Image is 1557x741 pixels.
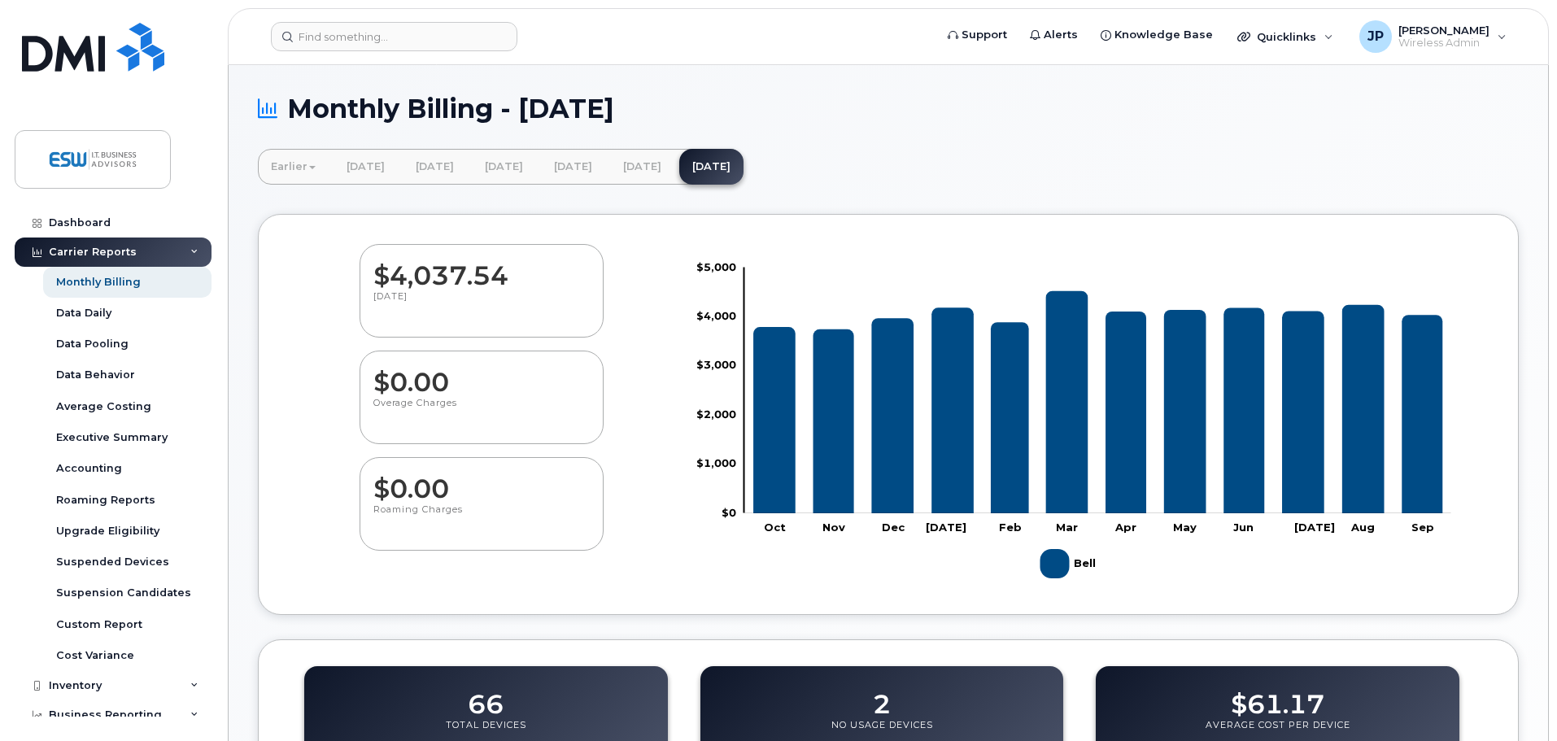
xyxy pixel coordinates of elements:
[1294,520,1335,533] tspan: [DATE]
[696,259,736,272] tspan: $5,000
[373,458,590,503] dd: $0.00
[696,309,736,322] tspan: $4,000
[882,520,905,533] tspan: Dec
[1040,543,1100,585] g: Bell
[541,149,605,185] a: [DATE]
[696,259,1451,584] g: Chart
[373,351,590,397] dd: $0.00
[373,290,590,320] p: [DATE]
[873,673,891,719] dd: 2
[753,290,1442,512] g: Bell
[696,358,736,371] tspan: $3,000
[1411,520,1434,533] tspan: Sep
[926,520,966,533] tspan: [DATE]
[468,673,504,719] dd: 66
[1233,520,1254,533] tspan: Jun
[679,149,744,185] a: [DATE]
[258,149,329,185] a: Earlier
[373,397,590,426] p: Overage Charges
[1114,520,1136,533] tspan: Apr
[1040,543,1100,585] g: Legend
[1231,673,1324,719] dd: $61.17
[472,149,536,185] a: [DATE]
[1350,520,1375,533] tspan: Aug
[999,520,1022,533] tspan: Feb
[1056,520,1078,533] tspan: Mar
[822,520,845,533] tspan: Nov
[258,94,1519,123] h1: Monthly Billing - [DATE]
[696,407,736,420] tspan: $2,000
[1173,520,1197,533] tspan: May
[373,245,590,290] dd: $4,037.54
[722,505,736,518] tspan: $0
[334,149,398,185] a: [DATE]
[403,149,467,185] a: [DATE]
[764,520,786,533] tspan: Oct
[610,149,674,185] a: [DATE]
[696,456,736,469] tspan: $1,000
[373,503,590,533] p: Roaming Charges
